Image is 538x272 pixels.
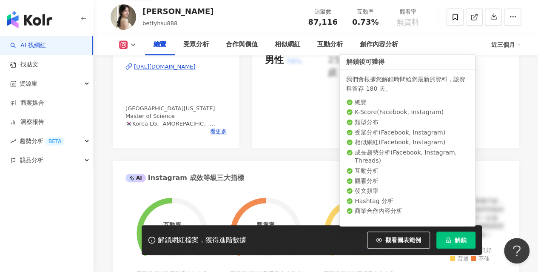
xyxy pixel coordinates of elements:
[163,221,181,228] div: 互動率
[346,108,469,117] li: K-Score ( Facebook, Instagram )
[154,40,166,50] div: 總覽
[183,40,209,50] div: 受眾分析
[346,187,469,195] li: 發文頻率
[308,17,337,26] span: 87,116
[346,138,469,147] li: 相似網紅 ( Facebook, Instagram )
[346,98,469,107] li: 總覽
[10,41,46,50] a: searchAI 找網紅
[346,149,469,165] li: 成長趨勢分析 ( Facebook, Instagram, Threads )
[346,129,469,137] li: 受眾分析 ( Facebook, Instagram )
[349,8,381,16] div: 互動率
[436,232,475,249] button: 解鎖
[385,237,421,243] span: 觀看圖表範例
[307,8,339,16] div: 追蹤數
[450,256,469,262] span: 普通
[210,128,227,135] span: 看更多
[20,74,37,93] span: 資源庫
[45,137,65,146] div: BETA
[265,54,284,67] div: 男性
[352,18,379,26] span: 0.73%
[317,40,343,50] div: 互動分析
[125,63,227,71] a: [URL][DOMAIN_NAME]
[10,99,44,107] a: 商案媒合
[491,38,521,52] div: 近三個月
[226,40,258,50] div: 合作與價值
[339,54,475,69] div: 解鎖後可獲得
[142,20,177,26] span: bettyhsu888
[257,221,275,228] div: 觀看率
[111,4,136,30] img: KOL Avatar
[346,74,469,93] div: 我們會根據您解鎖時間給您最新的資料，該資料留存 180 天。
[10,138,16,144] span: rise
[346,167,469,175] li: 互動分析
[125,105,215,135] span: [GEOGRAPHIC_DATA][US_STATE] Master of Science 🇰🇷Korea LG、AMOREPACIFIC、GENEREX Taiwan general agent
[471,256,490,262] span: 不佳
[125,174,146,182] div: AI
[20,151,43,170] span: 競品分析
[346,118,469,127] li: 類型分布
[20,132,65,151] span: 趨勢分析
[125,173,244,183] div: Instagram 成效等級三大指標
[455,237,467,243] span: 解鎖
[346,177,469,186] li: 觀看分析
[346,197,469,206] li: Hashtag 分析
[142,6,213,17] div: [PERSON_NAME]
[7,11,52,28] img: logo
[360,40,398,50] div: 創作內容分析
[134,63,196,71] div: [URL][DOMAIN_NAME]
[445,237,451,243] span: lock
[346,207,469,215] li: 商業合作內容分析
[396,18,419,26] span: 無資料
[10,60,38,69] a: 找貼文
[10,118,44,126] a: 洞察報告
[392,8,424,16] div: 觀看率
[367,232,430,249] button: 觀看圖表範例
[275,40,300,50] div: 相似網紅
[158,236,246,245] div: 解鎖網紅檔案，獲得進階數據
